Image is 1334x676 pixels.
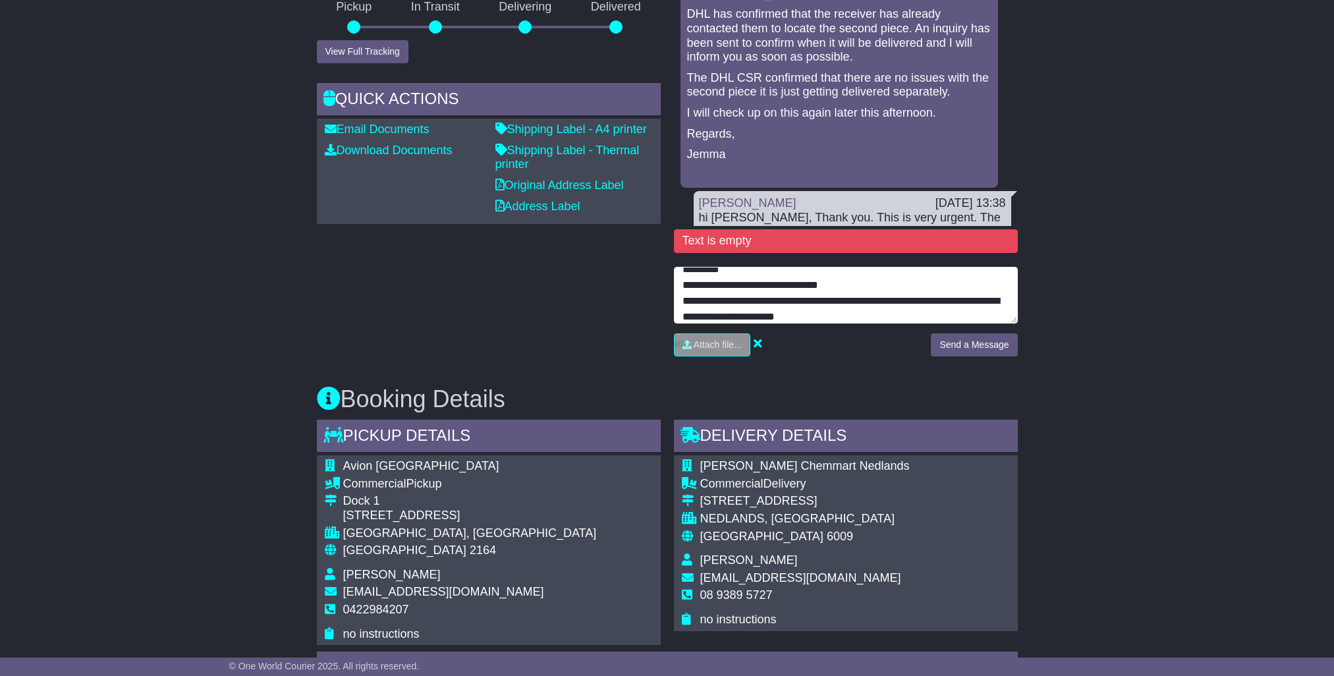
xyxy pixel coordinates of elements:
[343,477,406,490] span: Commercial
[699,196,796,210] a: [PERSON_NAME]
[700,530,823,543] span: [GEOGRAPHIC_DATA]
[343,585,544,598] span: [EMAIL_ADDRESS][DOMAIN_NAME]
[343,544,466,557] span: [GEOGRAPHIC_DATA]
[700,494,910,509] div: [STREET_ADDRESS]
[687,106,991,121] p: I will check up on this again later this afternoon.
[700,477,764,490] span: Commercial
[325,144,453,157] a: Download Documents
[700,588,773,602] span: 08 9389 5727
[700,553,798,567] span: [PERSON_NAME]
[325,123,430,136] a: Email Documents
[700,512,910,526] div: NEDLANDS, [GEOGRAPHIC_DATA]
[700,477,910,492] div: Delivery
[343,509,597,523] div: [STREET_ADDRESS]
[687,7,991,64] p: DHL has confirmed that the receiver has already contacted them to locate the second piece. An inq...
[935,196,1006,211] div: [DATE] 13:38
[700,459,910,472] span: [PERSON_NAME] Chemmart Nedlands
[495,123,647,136] a: Shipping Label - A4 printer
[343,603,409,616] span: 0422984207
[931,333,1017,356] button: Send a Message
[470,544,496,557] span: 2164
[700,613,777,626] span: no instructions
[495,179,624,192] a: Original Address Label
[674,420,1018,455] div: Delivery Details
[317,420,661,455] div: Pickup Details
[674,229,1018,253] div: Text is empty
[495,144,640,171] a: Shipping Label - Thermal printer
[317,386,1018,412] h3: Booking Details
[687,127,991,142] p: Regards,
[687,71,991,99] p: The DHL CSR confirmed that there are no issues with the second piece it is just getting delivered...
[343,459,499,472] span: Avion [GEOGRAPHIC_DATA]
[229,661,420,671] span: © One World Courier 2025. All rights reserved.
[343,494,597,509] div: Dock 1
[343,627,420,640] span: no instructions
[343,526,597,541] div: [GEOGRAPHIC_DATA], [GEOGRAPHIC_DATA]
[317,40,408,63] button: View Full Tracking
[827,530,853,543] span: 6009
[317,83,661,119] div: Quick Actions
[343,568,441,581] span: [PERSON_NAME]
[700,571,901,584] span: [EMAIL_ADDRESS][DOMAIN_NAME]
[495,200,580,213] a: Address Label
[699,211,1006,254] div: hi [PERSON_NAME], Thank you. This is very urgent. The pharmacy is desparately need the second box...
[343,477,597,492] div: Pickup
[687,148,991,162] p: Jemma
